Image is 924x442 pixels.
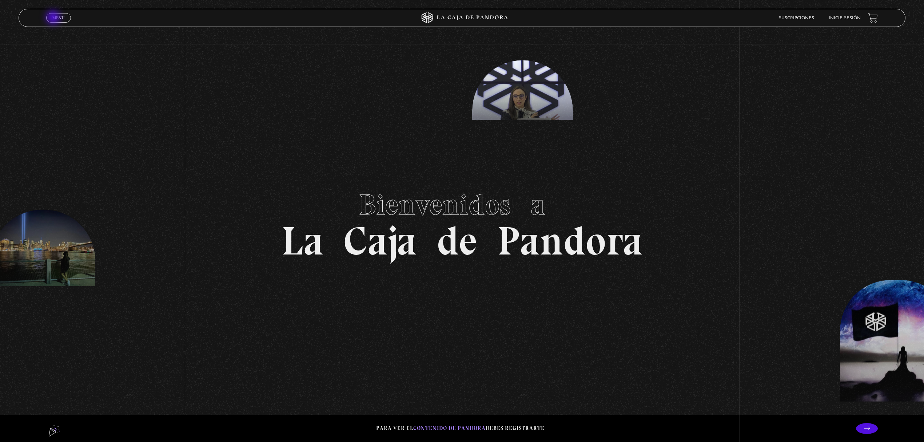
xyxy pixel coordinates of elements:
a: Inicie sesión [829,16,861,20]
h1: La Caja de Pandora [282,181,643,261]
span: Bienvenidos a [359,187,565,222]
span: Menu [52,16,64,20]
a: Suscripciones [779,16,814,20]
span: Cerrar [50,22,67,27]
a: View your shopping cart [868,13,878,23]
span: contenido de Pandora [413,425,486,431]
p: Para ver el debes registrarte [376,423,545,433]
